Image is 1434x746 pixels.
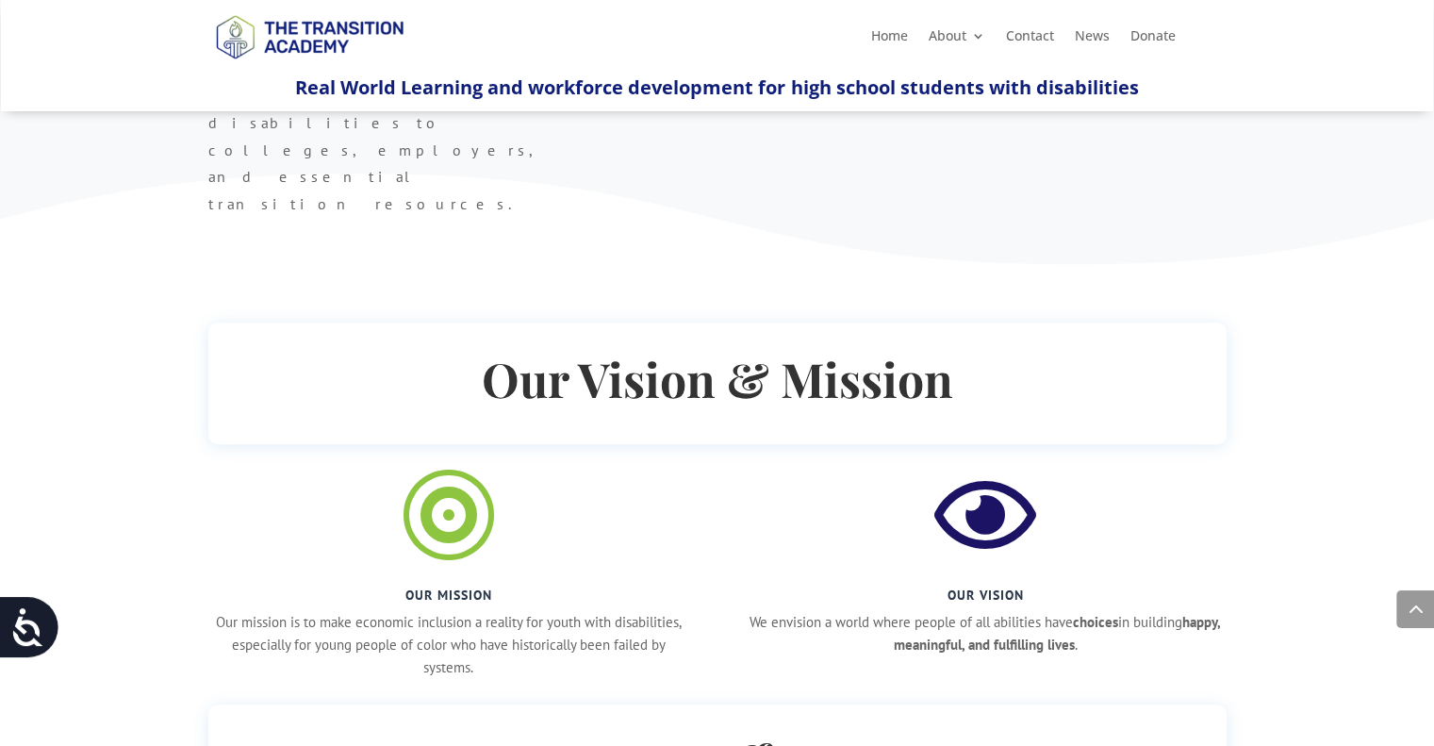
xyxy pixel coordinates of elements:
[1073,613,1118,631] strong: choices
[870,29,907,50] a: Home
[246,348,1189,419] h2: Our Vision & Mission
[948,587,1024,604] span: Our Vision
[404,470,494,560] span: 
[1074,29,1109,50] a: News
[928,29,984,50] a: About
[207,3,411,70] img: TTA Brand_TTA Primary Logo_Horizontal_Light BG
[208,611,689,678] p: Our mission is to make economic inclusion a reality for youth with disabilities, especially for y...
[1129,29,1175,50] a: Donate
[405,587,492,604] span: Our Mission
[745,611,1226,656] p: We envision a world where people of all abilities have in building .
[295,75,1138,100] span: Real World Learning and workforce development for high school students with disabilities
[1005,29,1053,50] a: Contact
[934,470,1036,560] span: 
[207,56,411,74] a: Logo-Noticias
